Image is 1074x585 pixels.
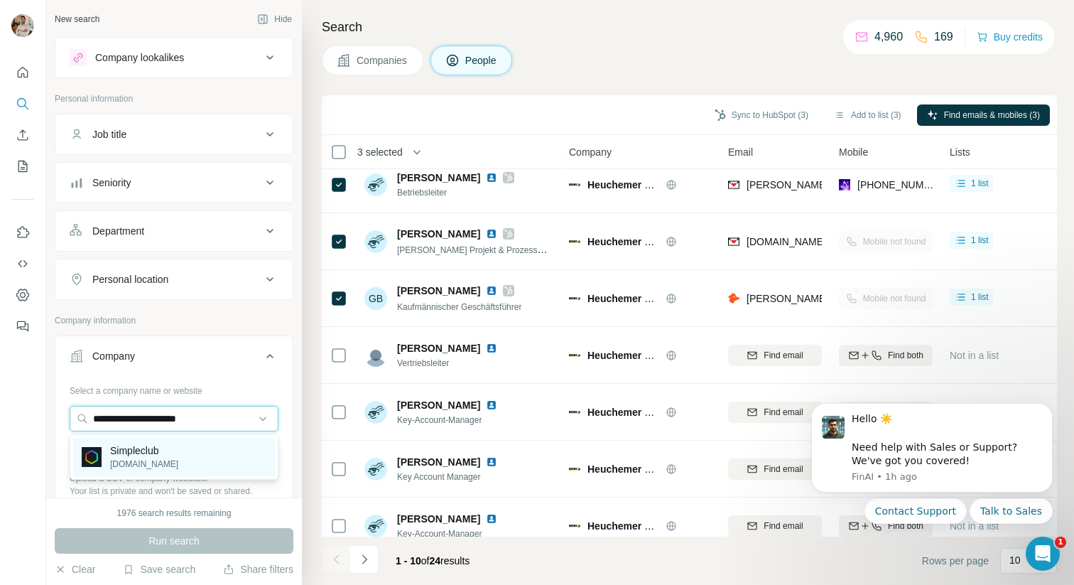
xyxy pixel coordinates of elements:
img: Logo of Heuchemer Verpackung KG [569,293,580,304]
span: [PERSON_NAME] [397,398,480,412]
button: Use Surfe on LinkedIn [11,220,34,245]
div: Department [92,224,144,238]
div: Seniority [92,176,131,190]
iframe: Intercom notifications message [790,390,1074,532]
img: Avatar [11,14,34,37]
button: Feedback [11,313,34,339]
p: Company information [55,314,293,327]
span: 1 - 10 [396,555,421,567]
span: Key-Account-Manager [397,527,503,540]
img: Logo of Heuchemer Verpackung KG [569,520,580,532]
img: LinkedIn logo [486,343,497,354]
p: 4,960 [874,28,903,45]
img: Avatar [364,173,387,196]
div: Job title [92,127,126,141]
button: Clear [55,562,95,576]
img: LinkedIn logo [486,172,497,183]
span: [PERSON_NAME] [397,171,480,185]
button: Quick start [11,60,34,85]
h4: Search [322,17,1057,37]
button: Find email [728,402,822,423]
button: Hide [247,9,302,30]
img: provider hunter logo [728,291,739,306]
span: [PERSON_NAME] [397,284,480,298]
span: People [465,53,498,68]
button: Find email [728,458,822,480]
p: Your list is private and won't be saved or shared. [70,485,278,498]
img: Logo of Heuchemer Verpackung KG [569,236,580,247]
span: of [421,555,430,567]
span: Key-Account-Manager [397,414,503,426]
iframe: Intercom live chat [1026,537,1060,571]
span: Find email [764,349,803,362]
span: Heuchemer Verpackung KG [587,520,718,532]
p: [DOMAIN_NAME] [110,458,178,471]
button: Share filters [223,562,293,576]
span: Not in a list [950,350,999,361]
img: LinkedIn logo [486,228,497,240]
span: Heuchemer Verpackung KG [587,236,718,247]
img: Avatar [364,515,387,537]
img: Logo of Heuchemer Verpackung KG [569,179,580,190]
button: My lists [11,154,34,179]
span: [PHONE_NUMBER] [857,179,947,190]
div: Select a company name or website [70,379,278,397]
span: Find email [764,520,803,532]
p: 169 [934,28,953,45]
span: Heuchemer Verpackung KG [587,179,718,190]
img: LinkedIn logo [486,513,497,525]
p: Simpleclub [110,444,178,458]
span: Heuchemer Verpackung KG [587,463,718,475]
span: 1 [1055,537,1066,548]
div: Company lookalikes [95,50,184,65]
span: Lists [950,145,970,159]
span: 1 list [971,177,989,190]
button: Enrich CSV [11,122,34,148]
span: [DOMAIN_NAME][EMAIL_ADDRESS][DOMAIN_NAME] [747,236,994,247]
img: Avatar [364,401,387,424]
button: Add to list (3) [824,104,911,126]
span: results [396,555,470,567]
span: Heuchemer Verpackung KG [587,407,718,418]
span: Find emails & mobiles (3) [944,109,1040,122]
button: Company [55,339,293,379]
img: LinkedIn logo [486,285,497,296]
img: Simpleclub [82,447,102,467]
img: LinkedIn logo [486,456,497,468]
img: LinkedIn logo [486,399,497,411]
span: 1 list [971,291,989,304]
button: Dashboard [11,282,34,308]
span: Key Account Manager [397,471,503,483]
span: Find email [764,406,803,419]
span: Rows per page [922,554,989,568]
button: Company lookalikes [55,41,293,75]
button: Find emails & mobiles (3) [917,104,1050,126]
img: provider findymail logo [728,178,739,192]
button: Find email [728,345,822,366]
img: Avatar [364,344,387,367]
button: Search [11,91,34,117]
span: Heuchemer Verpackung KG [587,350,718,361]
p: Personal information [55,92,293,105]
span: Find email [764,463,803,476]
span: Betriebsleiter [397,186,514,199]
span: 3 selected [357,145,403,159]
img: Logo of Heuchemer Verpackung KG [569,407,580,418]
img: Logo of Heuchemer Verpackung KG [569,463,580,475]
button: Job title [55,117,293,151]
button: Find both [839,345,933,366]
button: Department [55,214,293,248]
span: [PERSON_NAME] [397,227,480,241]
span: Heuchemer Verpackung KG [587,293,718,304]
button: Seniority [55,166,293,200]
span: Kaufmännischer Geschäftsführer [397,302,521,312]
span: Companies [357,53,408,68]
span: [PERSON_NAME] [397,455,480,469]
span: 1 list [971,234,989,247]
span: [PERSON_NAME] Projekt & Prozessmanagement [397,244,587,255]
